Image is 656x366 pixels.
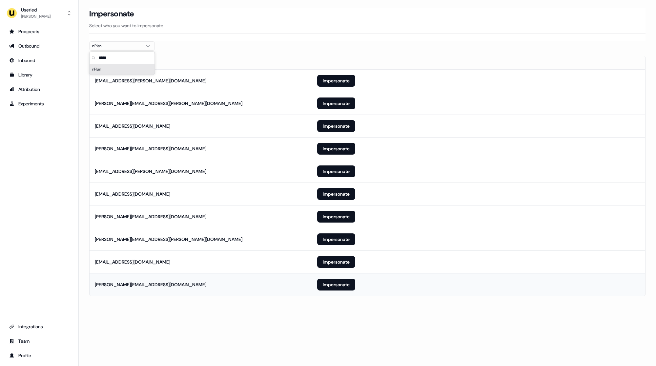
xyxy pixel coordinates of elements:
button: Userled[PERSON_NAME] [5,5,73,21]
p: Select who you want to impersonate [89,22,646,29]
div: Attribution [9,86,69,93]
div: [EMAIL_ADDRESS][DOMAIN_NAME] [95,259,170,265]
div: nPlan [90,64,154,75]
button: Impersonate [317,279,355,291]
div: [PERSON_NAME][EMAIL_ADDRESS][DOMAIN_NAME] [95,145,206,152]
div: Library [9,72,69,78]
div: Integrations [9,323,69,330]
div: [PERSON_NAME][EMAIL_ADDRESS][DOMAIN_NAME] [95,213,206,220]
button: nPlan [89,41,155,51]
div: [PERSON_NAME][EMAIL_ADDRESS][PERSON_NAME][DOMAIN_NAME] [95,236,242,243]
button: Impersonate [317,143,355,155]
div: [EMAIL_ADDRESS][PERSON_NAME][DOMAIN_NAME] [95,77,206,84]
a: Go to team [5,336,73,346]
button: Impersonate [317,75,355,87]
button: Impersonate [317,211,355,223]
a: Go to integrations [5,321,73,332]
div: [EMAIL_ADDRESS][DOMAIN_NAME] [95,123,170,129]
a: Go to Inbound [5,55,73,66]
div: Profile [9,352,69,359]
a: Go to attribution [5,84,73,95]
div: Team [9,338,69,344]
div: [EMAIL_ADDRESS][DOMAIN_NAME] [95,191,170,197]
div: Experiments [9,100,69,107]
a: Go to outbound experience [5,41,73,51]
div: [PERSON_NAME] [21,13,51,20]
div: [EMAIL_ADDRESS][PERSON_NAME][DOMAIN_NAME] [95,168,206,175]
div: [PERSON_NAME][EMAIL_ADDRESS][PERSON_NAME][DOMAIN_NAME] [95,100,242,107]
a: Go to templates [5,70,73,80]
a: Go to profile [5,350,73,361]
div: [PERSON_NAME][EMAIL_ADDRESS][DOMAIN_NAME] [95,281,206,288]
div: nPlan [92,43,141,49]
div: Outbound [9,43,69,49]
button: Impersonate [317,256,355,268]
th: Email [90,56,312,69]
div: Suggestions [90,64,154,75]
div: Userled [21,7,51,13]
button: Impersonate [317,188,355,200]
div: Prospects [9,28,69,35]
button: Impersonate [317,165,355,177]
button: Impersonate [317,233,355,245]
button: Impersonate [317,120,355,132]
div: Inbound [9,57,69,64]
a: Go to prospects [5,26,73,37]
a: Go to experiments [5,98,73,109]
h3: Impersonate [89,9,134,19]
button: Impersonate [317,97,355,109]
